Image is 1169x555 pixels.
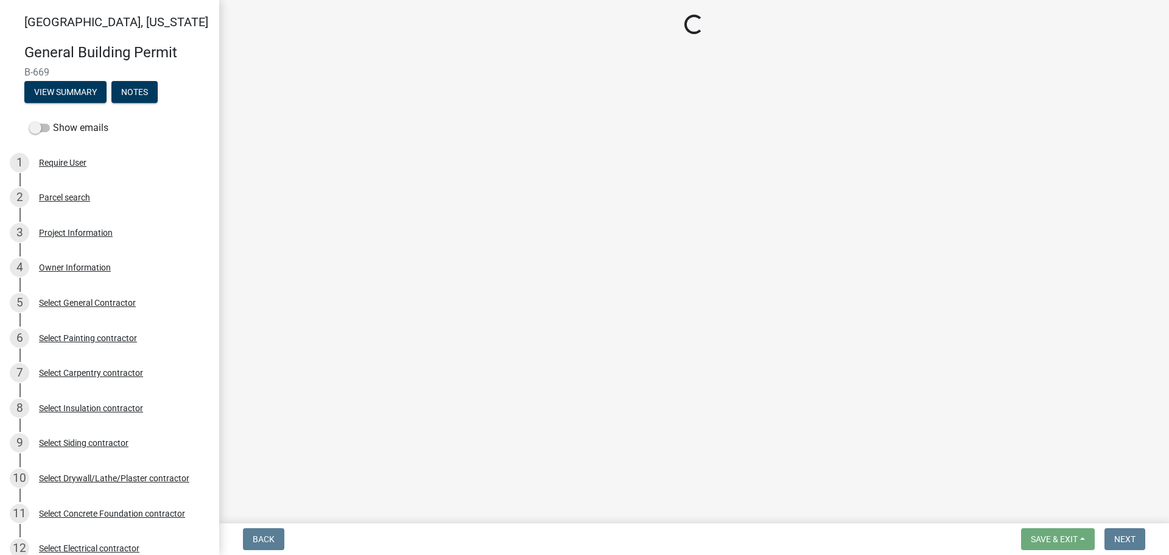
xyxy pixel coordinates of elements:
span: B-669 [24,66,195,78]
div: 11 [10,504,29,523]
div: 7 [10,363,29,383]
h4: General Building Permit [24,44,209,62]
div: 2 [10,188,29,207]
div: 9 [10,433,29,453]
div: 8 [10,398,29,418]
div: Select Carpentry contractor [39,369,143,377]
div: Select General Contractor [39,299,136,307]
wm-modal-confirm: Notes [111,88,158,97]
div: 5 [10,293,29,313]
div: Owner Information [39,263,111,272]
div: Select Electrical contractor [39,544,139,553]
wm-modal-confirm: Summary [24,88,107,97]
div: Require User [39,158,86,167]
div: 3 [10,223,29,242]
div: Select Concrete Foundation contractor [39,509,185,518]
label: Show emails [29,121,108,135]
div: Select Siding contractor [39,439,128,447]
span: Next [1114,534,1136,544]
span: Save & Exit [1031,534,1078,544]
button: Save & Exit [1021,528,1095,550]
div: Select Painting contractor [39,334,137,342]
div: 10 [10,468,29,488]
div: 6 [10,328,29,348]
div: 4 [10,258,29,277]
div: Project Information [39,228,113,237]
div: Parcel search [39,193,90,202]
div: 1 [10,153,29,172]
span: [GEOGRAPHIC_DATA], [US_STATE] [24,15,208,29]
button: Next [1104,528,1145,550]
button: Back [243,528,284,550]
span: Back [253,534,275,544]
div: Select Drywall/Lathe/Plaster contractor [39,474,189,483]
div: Select Insulation contractor [39,404,143,412]
button: View Summary [24,81,107,103]
button: Notes [111,81,158,103]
